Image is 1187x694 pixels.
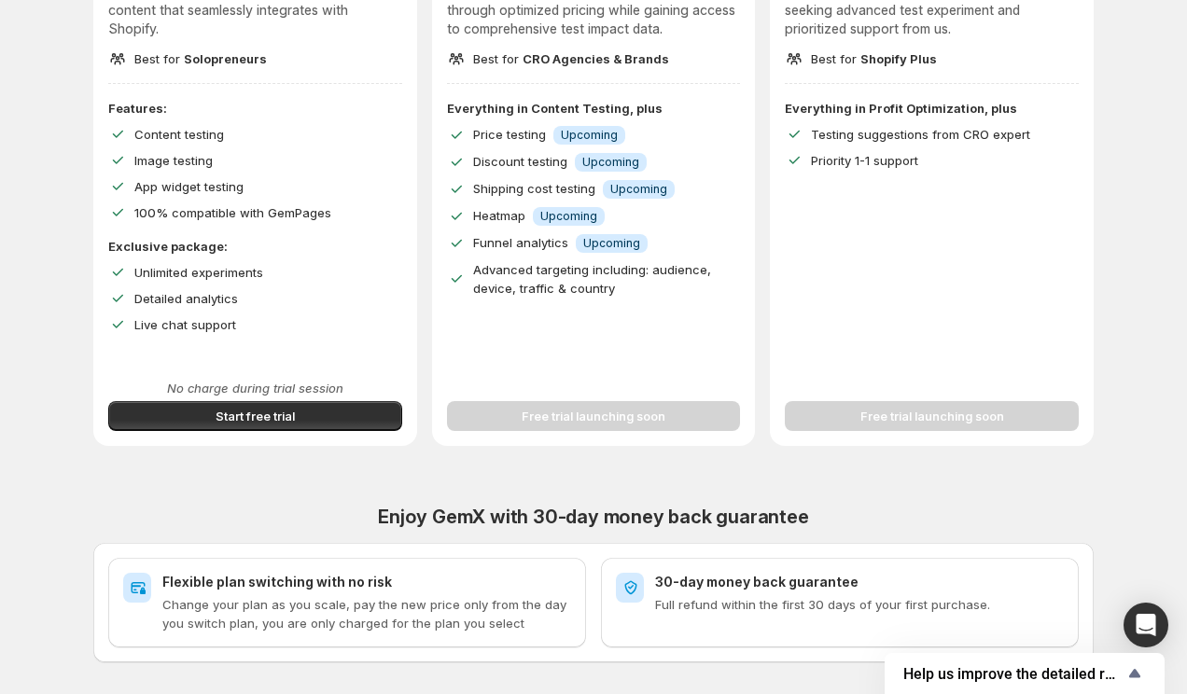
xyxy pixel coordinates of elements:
p: Exclusive package: [108,237,402,256]
h2: Flexible plan switching with no risk [162,573,571,591]
span: Upcoming [583,236,640,251]
span: Upcoming [540,209,597,224]
span: Heatmap [473,208,525,223]
span: Funnel analytics [473,235,568,250]
span: Priority 1-1 support [811,153,918,168]
span: 100% compatible with GemPages [134,205,331,220]
span: Testing suggestions from CRO expert [811,127,1030,142]
p: Change your plan as you scale, pay the new price only from the day you switch plan, you are only ... [162,595,571,632]
p: Features: [108,99,402,118]
div: Open Intercom Messenger [1124,603,1168,647]
p: Everything in Content Testing, plus [447,99,741,118]
span: Upcoming [610,182,667,197]
span: Shopify Plus [860,51,937,66]
span: Advanced targeting including: audience, device, traffic & country [473,262,711,296]
span: Content testing [134,127,224,142]
p: No charge during trial session [108,379,402,397]
p: Full refund within the first 30 days of your first purchase. [655,595,1064,614]
h2: Enjoy GemX with 30-day money back guarantee [93,506,1094,528]
span: Shipping cost testing [473,181,595,196]
span: Price testing [473,127,546,142]
span: Image testing [134,153,213,168]
p: Everything in Profit Optimization, plus [785,99,1079,118]
span: App widget testing [134,179,244,194]
h2: 30-day money back guarantee [655,573,1064,591]
p: Best for [811,49,937,68]
p: Best for [134,49,267,68]
span: Help us improve the detailed report for A/B campaigns [903,665,1124,683]
span: Start free trial [216,407,295,425]
span: Upcoming [561,128,618,143]
button: Start free trial [108,401,402,431]
span: CRO Agencies & Brands [523,51,669,66]
p: Best for [473,49,669,68]
button: Show survey - Help us improve the detailed report for A/B campaigns [903,662,1146,685]
span: Discount testing [473,154,567,169]
span: Upcoming [582,155,639,170]
span: Unlimited experiments [134,265,263,280]
span: Solopreneurs [184,51,267,66]
span: Live chat support [134,317,236,332]
span: Detailed analytics [134,291,238,306]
